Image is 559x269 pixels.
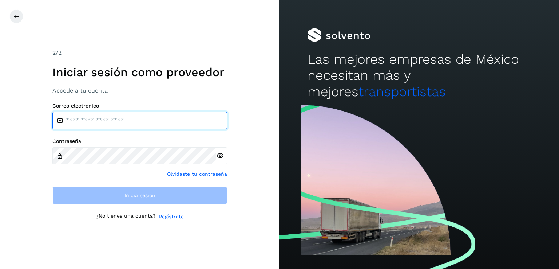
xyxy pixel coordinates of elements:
[96,213,156,221] p: ¿No tienes una cuenta?
[52,138,227,144] label: Contraseña
[308,51,531,100] h2: Las mejores empresas de México necesitan más y mejores
[167,170,227,178] a: Olvidaste tu contraseña
[52,103,227,109] label: Correo electrónico
[52,87,227,94] h3: Accede a tu cuenta
[159,213,184,221] a: Regístrate
[52,65,227,79] h1: Iniciar sesión como proveedor
[52,49,56,56] span: 2
[52,48,227,57] div: /2
[52,187,227,204] button: Inicia sesión
[358,84,446,100] span: transportistas
[124,193,155,198] span: Inicia sesión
